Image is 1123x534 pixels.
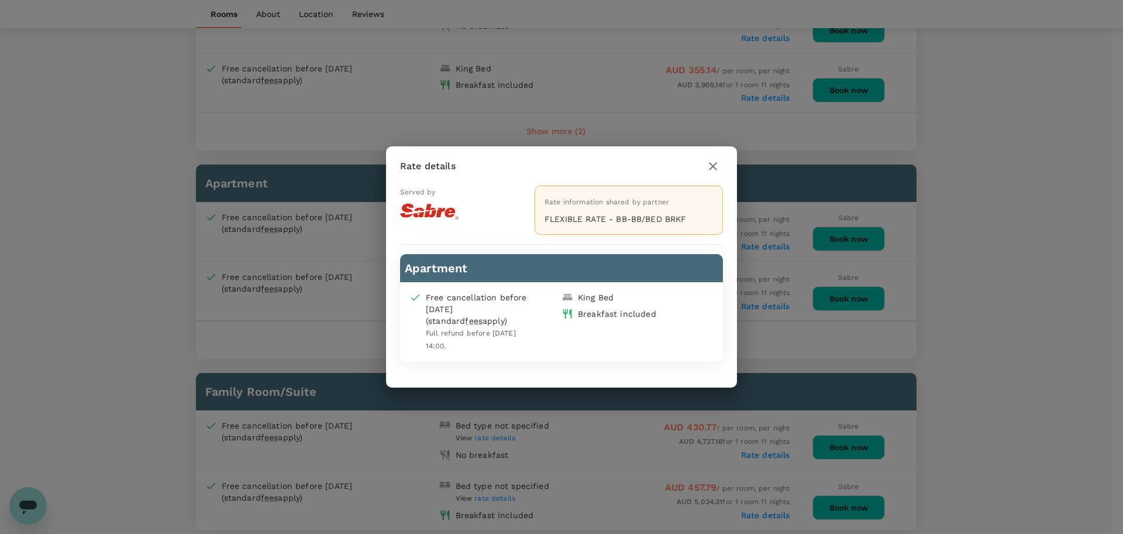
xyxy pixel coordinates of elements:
[400,203,459,220] img: 100-rate-logo
[545,213,713,225] p: FLEXIBLE RATE - BB-BB/BED BRKF
[426,329,516,350] span: Full refund before [DATE] 14:00.
[400,159,456,173] p: Rate details
[561,292,573,303] img: king-bed-icon
[578,308,656,320] div: Breakfast included
[578,292,614,303] div: King Bed
[465,316,483,326] span: fees
[400,188,435,196] span: Served by
[426,292,536,327] div: Free cancellation before [DATE] (standard apply)
[405,259,718,278] h6: Apartment
[545,198,669,206] span: Rate information shared by partner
